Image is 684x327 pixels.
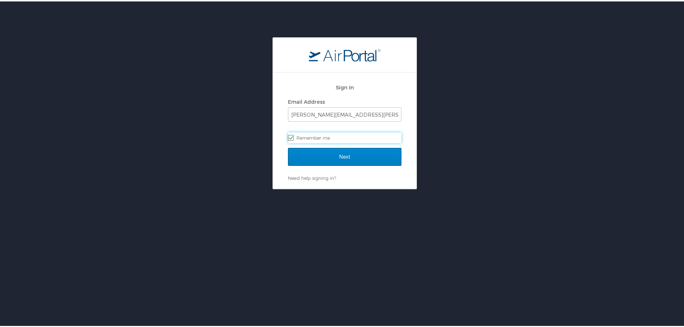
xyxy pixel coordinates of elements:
input: Next [288,146,401,164]
h2: Sign In [288,82,401,90]
label: Email Address [288,97,325,103]
a: Need help signing in? [288,174,336,179]
img: logo [309,47,381,60]
label: Remember me [288,131,401,142]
